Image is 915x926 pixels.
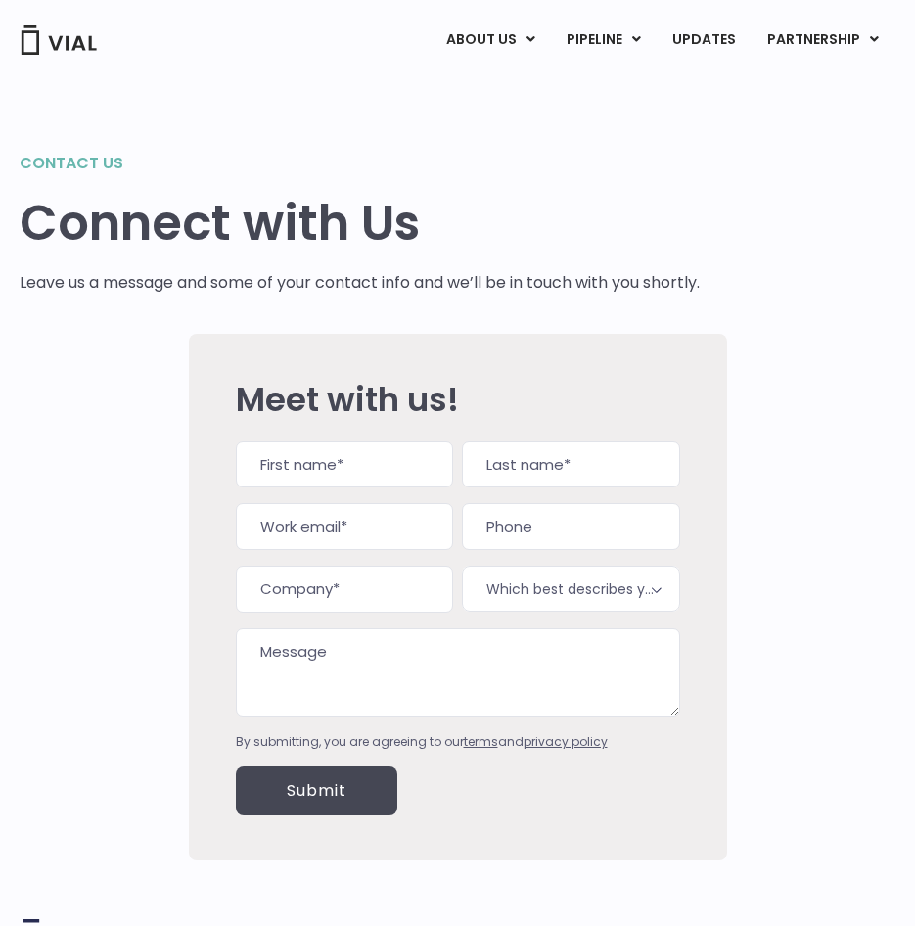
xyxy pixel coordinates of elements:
h2: Meet with us! [236,381,680,418]
input: First name* [236,441,453,488]
div: By submitting, you are agreeing to our and [236,733,680,751]
input: Last name* [462,441,679,488]
a: PIPELINEMenu Toggle [551,23,656,57]
h1: Connect with Us [20,195,895,252]
a: PARTNERSHIPMenu Toggle [752,23,894,57]
a: ABOUT USMenu Toggle [431,23,550,57]
a: UPDATES [657,23,751,57]
input: Submit [236,766,397,815]
a: privacy policy [524,733,608,750]
input: Work email* [236,503,453,550]
input: Phone [462,503,679,550]
h2: Contact us [20,152,895,175]
p: Leave us a message and some of your contact info and we’ll be in touch with you shortly. [20,271,738,295]
img: Vial Logo [20,25,98,55]
span: Which best describes you?* [462,566,679,612]
a: terms [464,733,498,750]
input: Company* [236,566,453,613]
